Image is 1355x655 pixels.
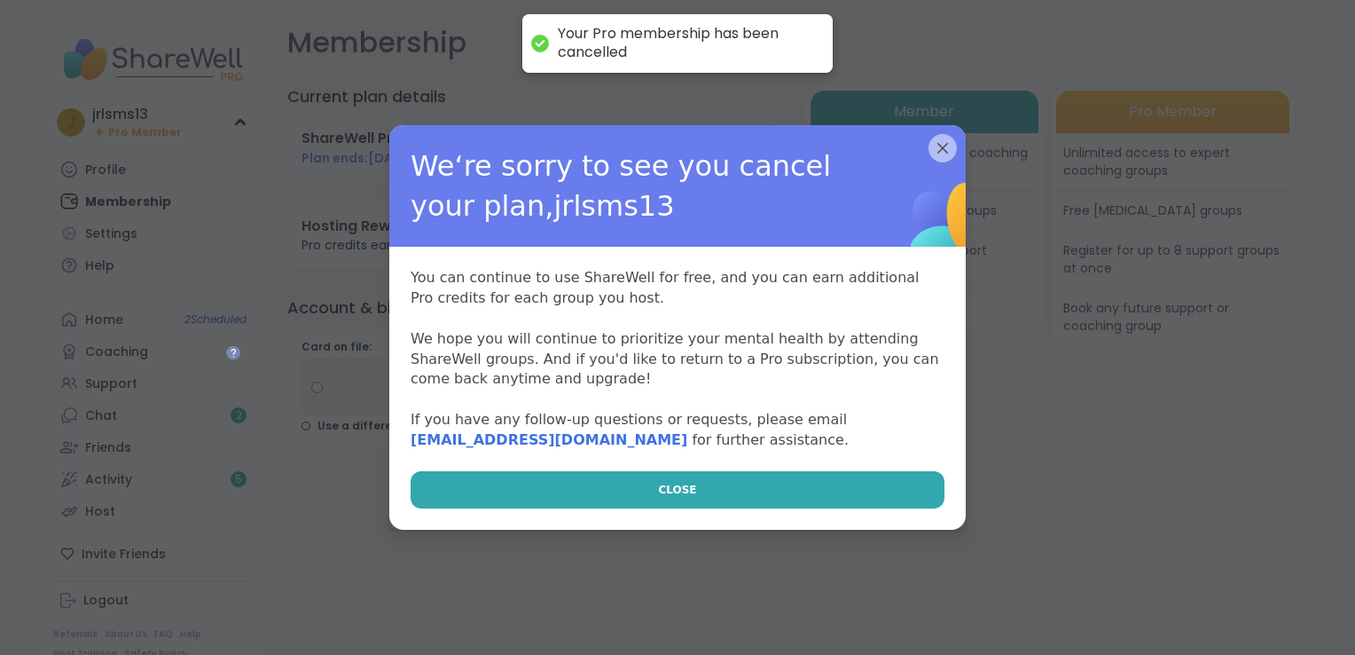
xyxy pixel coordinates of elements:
[411,431,687,448] a: [EMAIL_ADDRESS][DOMAIN_NAME]
[411,146,838,226] span: We‘re sorry to see you cancel your plan, jrlsms13
[658,482,696,498] span: CLOSE
[226,345,240,359] iframe: Spotlight
[411,471,944,509] button: CLOSE
[411,268,944,308] p: You can continue to use ShareWell for free, and you can earn additional Pro credits for each grou...
[411,329,944,389] p: We hope you will continue to prioritize your mental health by attending ShareWell groups. And if ...
[411,410,944,450] p: If you have any follow-up questions or requests, please email for further assistance.
[858,133,1046,321] img: ShareWell Logomark
[558,25,815,62] div: Your Pro membership has been cancelled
